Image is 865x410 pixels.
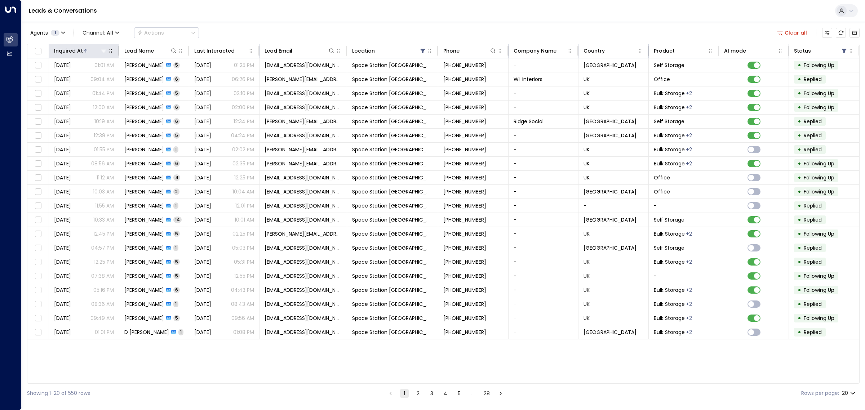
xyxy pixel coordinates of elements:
div: Product [654,46,707,55]
div: AI mode [724,46,746,55]
span: ercorson@gmail.com [265,258,342,266]
span: Kerry Ridge [124,118,164,125]
span: Toggle select row [34,75,43,84]
span: Mar 27, 2025 [54,286,71,294]
span: United Kingdom [584,216,636,223]
div: Lead Name [124,46,154,55]
p: 02:25 PM [232,230,254,237]
span: Mar 25, 2025 [194,258,211,266]
div: • [798,256,801,268]
span: Shelley Douglas [124,146,164,153]
span: Mar 07, 2025 [194,132,211,139]
div: Lead Name [124,46,178,55]
span: Apr 02, 2025 [194,272,211,280]
span: 1 [173,146,178,152]
span: shelley.douglas@sky.com [265,146,342,153]
td: - [509,157,579,170]
div: • [798,171,801,184]
span: kerry@ridgesocial.com [265,118,342,125]
td: - [509,171,579,184]
span: Bulk Storage [654,258,685,266]
div: Location [352,46,375,55]
span: Replied [804,146,822,153]
div: • [798,186,801,198]
span: Self Storage [654,118,684,125]
button: Archived Leads [850,28,860,38]
p: 05:03 PM [232,244,254,251]
div: • [798,270,801,282]
div: Lead Email [265,46,335,55]
span: UK [584,90,590,97]
span: Space Station Wakefield [352,216,433,223]
div: Company Name [514,46,567,55]
span: 5 [173,132,180,138]
div: Container Storage,Self Storage [686,146,692,153]
span: amblerstephen@gmail.com [265,90,342,97]
span: Mar 15, 2025 [54,174,71,181]
span: Mar 31, 2025 [194,230,211,237]
div: Container Storage,Self Storage [686,132,692,139]
span: Following Up [804,104,834,111]
p: 05:31 PM [234,258,254,266]
span: Brenda mugadza [124,104,164,111]
span: +447951428404 [443,188,486,195]
span: clabburn12@icloud.com [265,202,342,209]
span: United Kingdom [584,62,636,69]
button: Channel:All [80,28,122,38]
span: Mar 21, 2025 [54,230,71,237]
div: • [798,143,801,156]
td: - [509,86,579,100]
span: Mar 22, 2025 [194,244,211,251]
p: 07:38 AM [91,272,114,280]
span: iam7omlindley@gmail.com [265,188,342,195]
p: 01:25 PM [234,62,254,69]
span: 6 [173,118,180,124]
span: UK [584,230,590,237]
p: 12:01 PM [235,202,254,209]
span: Space Station Wakefield [352,62,433,69]
p: 12:25 PM [234,174,254,181]
span: 6 [173,104,180,110]
span: Space Station Wakefield [352,230,433,237]
button: Clear all [774,28,810,38]
div: • [798,115,801,128]
span: Julie Smith [124,76,164,83]
div: Country [584,46,637,55]
td: - [509,283,579,297]
span: Following Up [804,174,834,181]
span: UK [584,174,590,181]
td: - [509,185,579,199]
span: gazrudge@googlemail.com [265,62,342,69]
span: Toggle select row [34,117,43,126]
button: Go to page 3 [427,389,436,398]
span: Space Station Wakefield [352,160,433,167]
p: 10:33 AM [93,216,114,223]
div: Button group with a nested menu [134,27,199,38]
div: Product [654,46,675,55]
button: Agents1 [27,28,68,38]
button: Go to page 4 [441,389,450,398]
span: Space Station Wakefield [352,76,433,83]
span: 4 [173,174,180,181]
p: 10:04 AM [232,188,254,195]
span: Toggle select row [34,103,43,112]
span: United Kingdom [584,188,636,195]
div: • [798,242,801,254]
span: Channel: [80,28,122,38]
div: • [798,228,801,240]
span: +447578565885 [443,104,486,111]
span: Emma Hodson [124,258,164,266]
span: 5 [173,259,180,265]
span: Toggle select row [34,61,43,70]
div: Container Storage,Self Storage [686,160,692,167]
span: Darren Elvidge [124,160,164,167]
span: Space Station Wakefield [352,132,433,139]
div: Container Storage,Self Storage [686,230,692,237]
span: +447951428404 [443,174,486,181]
span: Space Station Wakefield [352,104,433,111]
span: 1 [51,30,59,36]
span: iam7omlindley@gmail.com [265,174,342,181]
div: • [798,87,801,99]
p: 11:55 AM [95,202,114,209]
p: 12:39 PM [94,132,114,139]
